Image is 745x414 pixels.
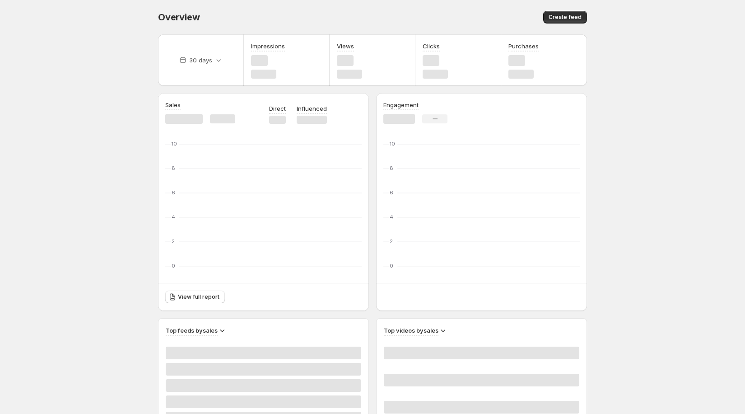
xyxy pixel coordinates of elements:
[549,14,582,21] span: Create feed
[508,42,539,51] h3: Purchases
[423,42,440,51] h3: Clicks
[390,238,393,245] text: 2
[390,214,393,220] text: 4
[383,100,419,109] h3: Engagement
[172,189,175,196] text: 6
[172,238,175,245] text: 2
[390,189,393,196] text: 6
[251,42,285,51] h3: Impressions
[390,263,393,269] text: 0
[166,326,218,335] h3: Top feeds by sales
[269,104,286,113] p: Direct
[390,165,393,171] text: 8
[337,42,354,51] h3: Views
[172,214,175,220] text: 4
[178,293,219,301] span: View full report
[165,291,225,303] a: View full report
[543,11,587,24] button: Create feed
[189,56,212,65] p: 30 days
[172,141,177,147] text: 10
[390,141,395,147] text: 10
[165,100,181,109] h3: Sales
[384,326,438,335] h3: Top videos by sales
[158,12,200,23] span: Overview
[297,104,327,113] p: Influenced
[172,165,175,171] text: 8
[172,263,175,269] text: 0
